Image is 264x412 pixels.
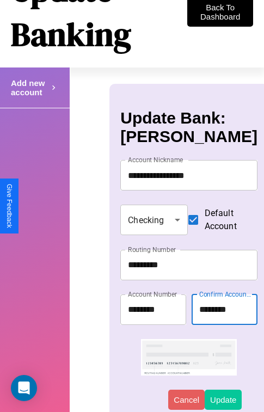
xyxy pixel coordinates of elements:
label: Routing Number [128,245,176,254]
label: Account Nickname [128,155,183,164]
label: Account Number [128,290,177,299]
div: Give Feedback [5,184,13,228]
button: Update [205,390,242,410]
span: Default Account [205,207,249,233]
button: Cancel [168,390,205,410]
div: Open Intercom Messenger [11,375,37,401]
h4: Add new account [11,78,49,97]
h3: Update Bank: [PERSON_NAME] [120,109,257,146]
label: Confirm Account Number [199,290,252,299]
div: Checking [120,205,187,235]
img: check [141,339,237,376]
